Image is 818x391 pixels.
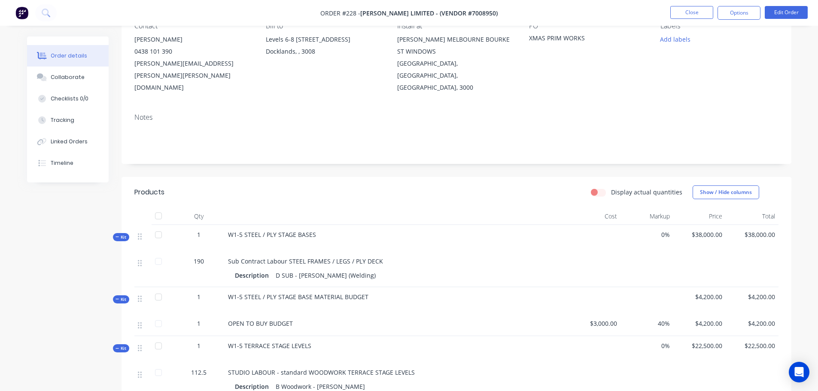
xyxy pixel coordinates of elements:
[765,6,808,19] button: Edit Order
[729,319,775,328] span: $4,200.00
[134,22,252,30] div: Contact
[228,342,311,350] span: W1-5 TERRACE STAGE LEVELS
[360,9,498,17] span: [PERSON_NAME] limited - (vendor #7008950)
[113,233,129,241] div: Kit
[134,187,164,197] div: Products
[397,58,515,94] div: [GEOGRAPHIC_DATA], [GEOGRAPHIC_DATA], [GEOGRAPHIC_DATA], 3000
[197,230,201,239] span: 1
[51,116,74,124] div: Tracking
[134,58,252,94] div: [PERSON_NAME][EMAIL_ADDRESS][PERSON_NAME][PERSON_NAME][DOMAIN_NAME]
[272,269,379,282] div: D SUB - [PERSON_NAME] (Welding)
[620,208,673,225] div: Markup
[51,138,88,145] div: Linked Orders
[197,319,201,328] span: 1
[729,292,775,301] span: $4,200.00
[173,208,225,225] div: Qty
[228,257,383,265] span: Sub Contract Labour STEEL FRAMES / LEGS / PLY DECK
[116,296,127,303] span: Kit
[15,6,28,19] img: Factory
[397,22,515,30] div: Install at
[27,67,109,88] button: Collaborate
[677,292,723,301] span: $4,200.00
[397,33,515,94] div: [PERSON_NAME] MELBOURNE BOURKE ST WINDOWS[GEOGRAPHIC_DATA], [GEOGRAPHIC_DATA], [GEOGRAPHIC_DATA],...
[266,33,383,61] div: Levels 6-8 [STREET_ADDRESS]Docklands, , 3008
[624,319,670,328] span: 40%
[673,208,726,225] div: Price
[729,230,775,239] span: $38,000.00
[134,33,252,45] div: [PERSON_NAME]
[677,341,723,350] span: $22,500.00
[27,131,109,152] button: Linked Orders
[568,208,621,225] div: Cost
[624,341,670,350] span: 0%
[228,368,415,376] span: STUDIO LABOUR - standard WOODWORK TERRACE STAGE LEVELS
[134,113,778,121] div: Notes
[266,22,383,30] div: Bill to
[529,33,636,45] div: XMAS PRIM WORKS
[51,95,88,103] div: Checklists 0/0
[51,52,87,60] div: Order details
[27,88,109,109] button: Checklists 0/0
[266,45,383,58] div: Docklands, , 3008
[194,257,204,266] span: 190
[660,22,778,30] div: Labels
[670,6,713,19] button: Close
[677,319,723,328] span: $4,200.00
[113,344,129,352] div: Kit
[529,22,647,30] div: PO
[51,159,73,167] div: Timeline
[266,33,383,45] div: Levels 6-8 [STREET_ADDRESS]
[729,341,775,350] span: $22,500.00
[718,6,760,20] button: Options
[197,292,201,301] span: 1
[572,319,617,328] span: $3,000.00
[191,368,207,377] span: 112.5
[116,345,127,352] span: Kit
[397,33,515,58] div: [PERSON_NAME] MELBOURNE BOURKE ST WINDOWS
[51,73,85,81] div: Collaborate
[228,230,316,239] span: W1-5 STEEL / PLY STAGE BASES
[677,230,723,239] span: $38,000.00
[134,33,252,94] div: [PERSON_NAME]0438 101 390[PERSON_NAME][EMAIL_ADDRESS][PERSON_NAME][PERSON_NAME][DOMAIN_NAME]
[235,269,272,282] div: Description
[27,109,109,131] button: Tracking
[726,208,778,225] div: Total
[624,230,670,239] span: 0%
[228,293,368,301] span: W1-5 STEEL / PLY STAGE BASE MATERIAL BUDGET
[656,33,695,45] button: Add labels
[113,295,129,303] div: Kit
[116,234,127,240] span: Kit
[611,188,682,197] label: Display actual quantities
[320,9,360,17] span: Order #228 -
[27,45,109,67] button: Order details
[789,362,809,382] div: Open Intercom Messenger
[134,45,252,58] div: 0438 101 390
[197,341,201,350] span: 1
[693,185,759,199] button: Show / Hide columns
[228,319,293,327] span: OPEN TO BUY BUDGET
[27,152,109,174] button: Timeline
